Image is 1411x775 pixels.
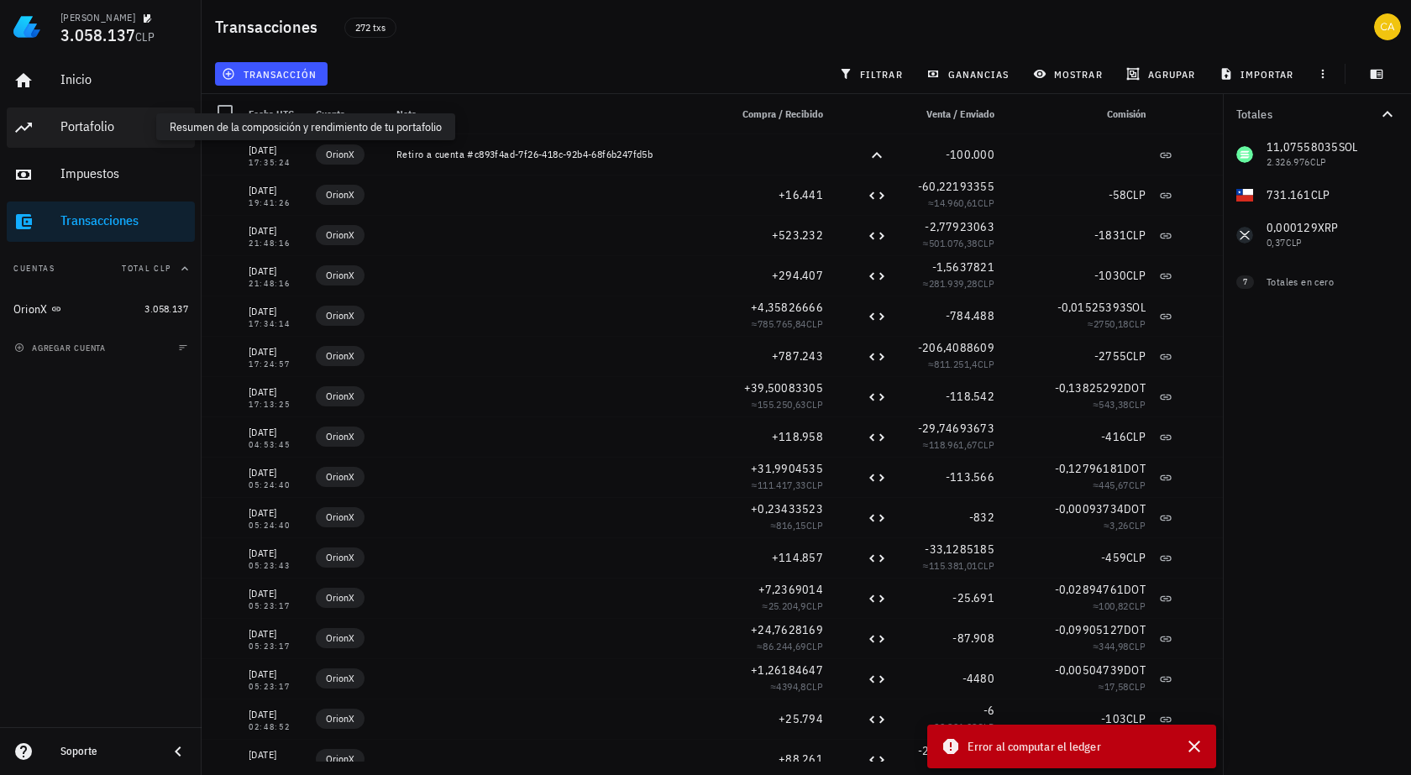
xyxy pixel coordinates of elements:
div: CLP-icon [1008,146,1025,163]
span: -118.542 [946,389,994,404]
span: CLP [1126,711,1146,726]
span: OrionX [326,227,354,243]
div: DOT-icon [837,630,853,647]
span: +7,2369014 [758,582,824,597]
button: transacción [215,62,328,86]
span: SOL [1126,300,1146,315]
div: Soporte [60,745,155,758]
span: 86.244,69 [763,640,806,652]
span: ≈ [752,479,823,491]
span: agrupar [1130,67,1195,81]
span: ≈ [752,317,823,330]
span: +787.243 [772,348,823,364]
span: Compra / Recibido [742,107,823,120]
div: CLP-icon [837,428,853,445]
span: DOT [1124,622,1146,637]
span: CLP [806,317,823,330]
span: -33,1285185 [925,542,994,557]
div: 02:48:52 [249,723,302,731]
a: Transacciones [7,202,195,242]
span: 118.961,67 [929,438,978,451]
span: OrionX [326,267,354,284]
span: CLP [1126,429,1146,444]
span: 3,26 [1109,519,1129,532]
span: ≈ [923,438,994,451]
div: Fecha UTC [242,94,309,134]
div: CLP-icon [837,751,853,767]
a: Portafolio [7,107,195,148]
div: [DATE] [249,223,302,239]
span: 20.896,98 [934,720,978,733]
div: 21:48:16 [249,280,302,288]
div: CLP-icon [837,549,853,566]
span: Venta / Enviado [926,107,994,120]
div: 17:24:57 [249,360,302,369]
span: +25.794 [779,711,823,726]
span: -113.566 [946,469,994,484]
span: ≈ [1093,398,1146,411]
span: 811.251,4 [934,358,978,370]
span: ≈ [770,519,823,532]
span: CLP [1126,187,1146,202]
div: Nota [390,94,722,134]
div: DOT-icon [837,509,853,526]
div: DOT-icon [837,589,853,606]
span: -6 [984,703,995,718]
span: -416 [1101,429,1126,444]
span: ≈ [752,398,823,411]
span: 785.765,84 [758,317,806,330]
div: CLP-icon [1008,307,1025,324]
div: [DATE] [249,142,302,159]
div: [DATE] [249,263,302,280]
div: Totales en cero [1267,275,1364,290]
span: Nota [396,107,417,120]
span: ≈ [1093,479,1146,491]
span: 25.204,9 [768,600,806,612]
span: transacción [225,67,317,81]
span: CLP [1129,680,1146,693]
span: -103 [1101,711,1126,726]
button: filtrar [832,62,913,86]
span: 543,38 [1099,398,1128,411]
div: [DATE] [249,303,302,320]
span: 501.076,38 [929,237,978,249]
span: filtrar [842,67,903,81]
div: CLP-icon [837,348,853,364]
span: -459 [1101,550,1126,565]
div: DOT-icon [837,469,853,485]
span: OrionX [326,710,354,727]
span: CLP [978,559,994,572]
span: ≈ [763,600,823,612]
span: CLP [1129,479,1146,491]
img: LedgiFi [13,13,40,40]
span: +24,7628169 [751,622,823,637]
span: OrionX [326,348,354,364]
span: CLP [1129,398,1146,411]
div: [DATE] [249,666,302,683]
div: [DATE] [249,585,302,602]
span: +31,9904535 [751,461,823,476]
span: -206,4088609 [918,340,994,355]
div: Comisión [1031,94,1152,134]
span: ≈ [1093,640,1146,652]
span: Comisión [1107,107,1146,120]
span: ≈ [928,358,994,370]
div: Inicio [60,71,188,87]
div: CLP-icon [837,186,853,203]
div: avatar [1374,13,1401,40]
span: +523.232 [772,228,823,243]
span: 155.250,63 [758,398,806,411]
span: OrionX [326,509,354,526]
span: Cuenta [316,107,345,120]
span: OrionX [326,307,354,324]
div: Compra / Recibido [722,94,830,134]
span: 816,15 [776,519,805,532]
span: CLP [978,358,994,370]
span: 111.417,33 [758,479,806,491]
span: -784.488 [946,308,994,323]
span: +16.441 [779,187,823,202]
div: DOT-icon [1008,428,1025,445]
span: OrionX [326,630,354,647]
span: CLP [1126,268,1146,283]
div: 05:24:40 [249,481,302,490]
